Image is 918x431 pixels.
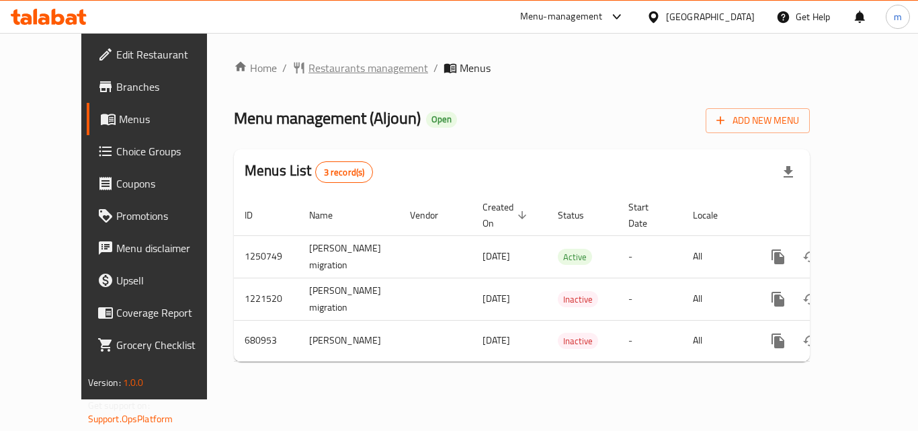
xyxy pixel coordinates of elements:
div: Open [426,112,457,128]
a: Edit Restaurant [87,38,235,71]
span: Start Date [628,199,666,231]
span: 3 record(s) [316,166,373,179]
div: Export file [772,156,804,188]
span: Vendor [410,207,456,223]
span: Menus [119,111,224,127]
td: [PERSON_NAME] migration [298,235,399,278]
span: Inactive [558,292,598,307]
td: All [682,278,751,320]
span: m [894,9,902,24]
span: Coupons [116,175,224,192]
span: [DATE] [483,290,510,307]
td: All [682,235,751,278]
button: more [762,325,794,357]
span: Open [426,114,457,125]
a: Support.OpsPlatform [88,410,173,428]
button: Change Status [794,325,827,357]
table: enhanced table [234,195,902,362]
span: Choice Groups [116,143,224,159]
button: more [762,283,794,315]
button: Change Status [794,241,827,273]
span: Menu disclaimer [116,240,224,256]
span: Branches [116,79,224,95]
button: Add New Menu [706,108,810,133]
div: Menu-management [520,9,603,25]
span: Edit Restaurant [116,46,224,63]
a: Grocery Checklist [87,329,235,361]
a: Branches [87,71,235,103]
span: Add New Menu [716,112,799,129]
a: Promotions [87,200,235,232]
div: Total records count [315,161,374,183]
span: Get support on: [88,397,150,414]
span: [DATE] [483,331,510,349]
span: Menus [460,60,491,76]
span: Locale [693,207,735,223]
span: Upsell [116,272,224,288]
span: Grocery Checklist [116,337,224,353]
a: Choice Groups [87,135,235,167]
span: 1.0.0 [123,374,144,391]
li: / [433,60,438,76]
nav: breadcrumb [234,60,810,76]
span: Inactive [558,334,598,349]
td: - [618,235,682,278]
td: 680953 [234,320,298,361]
span: Restaurants management [308,60,428,76]
span: Name [309,207,350,223]
span: ID [245,207,270,223]
a: Coverage Report [87,297,235,329]
a: Home [234,60,277,76]
a: Restaurants management [292,60,428,76]
span: Status [558,207,601,223]
td: - [618,320,682,361]
a: Upsell [87,264,235,297]
th: Actions [751,195,902,236]
span: Promotions [116,208,224,224]
div: Inactive [558,291,598,307]
span: Menu management ( Aljoun ) [234,103,421,133]
li: / [282,60,287,76]
a: Coupons [87,167,235,200]
td: [PERSON_NAME] [298,320,399,361]
span: Created On [483,199,531,231]
button: Change Status [794,283,827,315]
td: - [618,278,682,320]
div: [GEOGRAPHIC_DATA] [666,9,755,24]
td: 1250749 [234,235,298,278]
h2: Menus List [245,161,373,183]
button: more [762,241,794,273]
td: All [682,320,751,361]
td: 1221520 [234,278,298,320]
span: Coverage Report [116,305,224,321]
span: Active [558,249,592,265]
span: Version: [88,374,121,391]
span: [DATE] [483,247,510,265]
td: [PERSON_NAME] migration [298,278,399,320]
a: Menu disclaimer [87,232,235,264]
a: Menus [87,103,235,135]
